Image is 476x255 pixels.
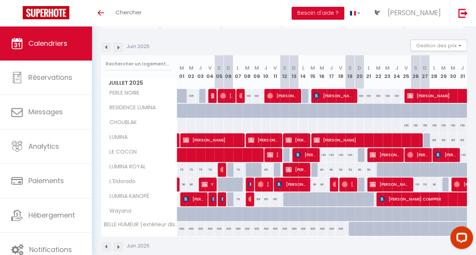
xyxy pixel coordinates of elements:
[385,64,390,72] abbr: M
[368,64,370,72] abbr: L
[327,222,336,236] div: 400
[267,89,297,103] span: [PERSON_NAME]
[355,163,364,177] div: 50
[186,55,196,89] th: 02
[28,39,67,48] span: Calendriers
[101,78,177,89] span: Juillet 2025
[186,163,196,177] div: 75
[127,243,150,250] p: Juin 2025
[252,55,261,89] th: 09
[404,64,408,72] abbr: V
[388,8,441,17] span: [PERSON_NAME]
[280,55,289,89] th: 12
[183,192,204,206] span: [PERSON_NAME]
[254,64,259,72] abbr: M
[28,210,75,220] span: Hébergement
[298,55,308,89] th: 14
[233,192,243,206] div: 75
[273,64,277,72] abbr: V
[208,64,211,72] abbr: V
[179,64,184,72] abbr: M
[439,118,448,132] div: 150
[103,163,148,171] span: LUMINA ROYAL
[355,89,364,103] div: 100
[332,177,336,191] span: [PERSON_NAME]
[220,192,223,206] span: [PERSON_NAME]
[270,192,280,206] div: 85
[317,55,327,89] th: 16
[224,55,233,89] th: 06
[336,163,345,177] div: 52
[103,207,133,215] span: Wayana
[270,55,280,89] th: 11
[411,55,420,89] th: 26
[345,148,355,162] div: 140
[286,133,307,147] span: [PERSON_NAME]
[106,57,173,71] input: Rechercher un logement...
[28,141,59,151] span: Analytics
[211,192,214,206] span: [PERSON_NAME]
[220,89,232,103] span: [PERSON_NAME]
[189,64,194,72] abbr: M
[317,177,327,191] div: 90
[330,64,333,72] abbr: J
[242,222,252,236] div: 400
[177,55,187,89] th: 01
[457,118,467,132] div: 150
[237,64,239,72] abbr: L
[420,177,429,191] div: 110
[355,55,364,89] th: 20
[345,55,355,89] th: 19
[186,89,196,103] div: 105
[383,89,392,103] div: 100
[373,89,383,103] div: 100
[224,222,233,236] div: 400
[429,133,439,147] div: 85
[177,177,187,191] div: 90
[186,177,196,191] div: 90
[252,192,261,206] div: 85
[270,222,280,236] div: 400
[248,192,251,206] span: Cleidinete Dos
[233,163,243,177] div: 75
[302,64,304,72] abbr: L
[248,177,251,191] span: [PERSON_NAME]
[310,64,315,72] abbr: M
[336,222,345,236] div: 400
[201,177,214,191] span: YOUNG T
[308,222,317,236] div: 400
[226,64,230,72] abbr: D
[196,55,205,89] th: 03
[451,64,455,72] abbr: M
[23,6,69,19] img: Super Booking
[429,118,439,132] div: 150
[292,7,344,20] button: Besoin d'aide ?
[370,177,409,191] span: [PERSON_NAME]
[411,118,420,132] div: 150
[308,55,317,89] th: 15
[233,55,243,89] th: 07
[458,8,468,18] img: logout
[242,89,252,103] div: 100
[103,133,131,141] span: LUMINA
[214,55,224,89] th: 05
[261,222,271,236] div: 400
[205,55,215,89] th: 04
[439,133,448,147] div: 85
[103,104,158,112] span: RESIDENCE LUMINA
[364,89,373,103] div: 100
[314,133,417,147] span: [PERSON_NAME]
[339,64,342,72] abbr: V
[441,64,446,72] abbr: M
[252,222,261,236] div: 400
[205,222,215,236] div: 400
[317,222,327,236] div: 400
[267,148,279,162] span: [PERSON_NAME]
[336,148,345,162] div: 140
[199,64,202,72] abbr: J
[433,64,435,72] abbr: L
[220,162,223,177] span: Aude Sulny
[103,118,139,127] span: CHOUBLAK
[423,64,427,72] abbr: D
[411,177,420,191] div: 110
